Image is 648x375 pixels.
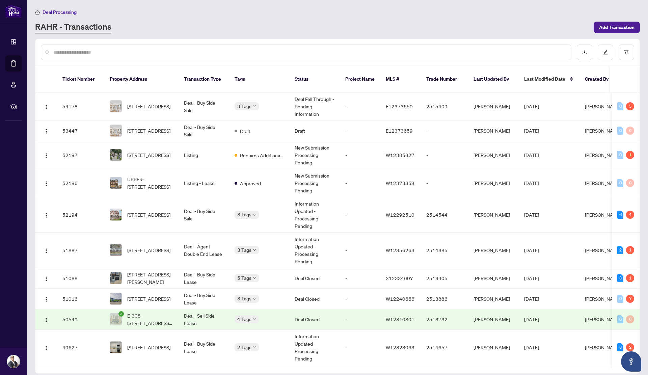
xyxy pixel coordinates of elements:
td: [PERSON_NAME] [468,141,519,169]
th: Last Modified Date [519,66,579,92]
img: thumbnail-img [110,314,122,325]
td: - [340,120,380,141]
span: E-308-[STREET_ADDRESS][PERSON_NAME] [127,312,173,327]
div: 1 [626,151,634,159]
td: 2515409 [421,92,468,120]
td: 51088 [57,268,104,289]
div: 0 [617,315,623,323]
th: Transaction Type [179,66,229,92]
span: down [253,105,256,108]
th: Status [289,66,340,92]
span: Draft [240,127,250,135]
img: thumbnail-img [110,209,122,220]
span: W12240666 [386,296,414,302]
td: New Submission - Processing Pending [289,169,340,197]
div: 5 [626,102,634,110]
span: [DATE] [524,316,539,322]
td: - [340,289,380,309]
span: down [253,213,256,216]
span: W12310801 [386,316,414,322]
span: [DATE] [524,275,539,281]
td: New Submission - Processing Pending [289,141,340,169]
td: - [340,169,380,197]
td: 49627 [57,330,104,365]
span: home [35,10,40,15]
td: 52196 [57,169,104,197]
td: Listing [179,141,229,169]
div: 2 [626,343,634,351]
div: 4 [626,211,634,219]
td: 50549 [57,309,104,330]
td: - [421,169,468,197]
img: Logo [44,297,49,302]
span: [DATE] [524,344,539,350]
img: Logo [44,181,49,186]
span: [PERSON_NAME] [585,275,621,281]
button: Logo [41,150,52,160]
div: 2 [617,246,623,254]
td: Information Updated - Processing Pending [289,197,340,233]
span: 4 Tags [237,315,251,323]
span: [PERSON_NAME] [585,316,621,322]
span: [STREET_ADDRESS] [127,295,170,302]
td: 2514385 [421,233,468,268]
span: [PERSON_NAME] [585,296,621,302]
span: X12334607 [386,275,413,281]
th: Ticket Number [57,66,104,92]
img: Logo [44,317,49,323]
td: 54178 [57,92,104,120]
td: Information Updated - Processing Pending [289,233,340,268]
td: [PERSON_NAME] [468,268,519,289]
div: 0 [626,179,634,187]
a: RAHR - Transactions [35,21,111,33]
img: thumbnail-img [110,149,122,161]
span: 2 Tags [237,343,251,351]
th: MLS # [380,66,421,92]
span: [STREET_ADDRESS] [127,127,170,134]
td: 51887 [57,233,104,268]
td: Deal - Buy Side Sale [179,92,229,120]
th: Last Updated By [468,66,519,92]
span: check-circle [118,311,124,317]
td: Deal - Buy Side Sale [179,120,229,141]
span: [STREET_ADDRESS] [127,103,170,110]
img: Profile Icon [7,355,20,368]
span: [DATE] [524,296,539,302]
div: 7 [626,295,634,303]
img: thumbnail-img [110,342,122,353]
td: 2513732 [421,309,468,330]
span: [PERSON_NAME] [585,103,621,109]
div: 1 [626,274,634,282]
button: filter [619,45,634,60]
span: [PERSON_NAME] [585,152,621,158]
span: [STREET_ADDRESS] [127,211,170,218]
th: Project Name [340,66,380,92]
span: filter [624,50,629,55]
span: W12356263 [386,247,414,253]
td: Deal Closed [289,289,340,309]
td: Deal - Buy Side Lease [179,289,229,309]
td: 51016 [57,289,104,309]
td: - [340,330,380,365]
div: 6 [617,211,623,219]
td: - [340,268,380,289]
span: [STREET_ADDRESS][PERSON_NAME] [127,271,173,286]
td: Deal - Agent Double End Lease [179,233,229,268]
span: 3 Tags [237,211,251,218]
img: thumbnail-img [110,293,122,304]
button: Add Transaction [594,22,640,33]
td: - [340,197,380,233]
button: edit [598,45,613,60]
span: edit [603,50,608,55]
td: Deal Fell Through - Pending Information [289,92,340,120]
span: [PERSON_NAME] [585,212,621,218]
td: [PERSON_NAME] [468,197,519,233]
div: 0 [617,151,623,159]
div: 3 [617,343,623,351]
img: Logo [44,276,49,282]
span: E12373659 [386,128,413,134]
td: 2514544 [421,197,468,233]
td: Deal Closed [289,309,340,330]
span: [STREET_ADDRESS] [127,344,170,351]
th: Trade Number [421,66,468,92]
